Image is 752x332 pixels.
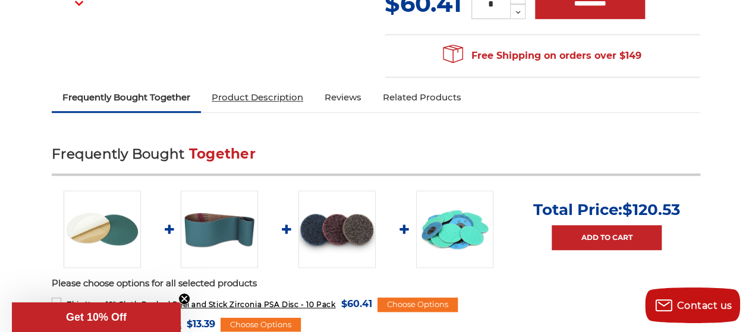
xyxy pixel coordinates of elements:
span: Contact us [677,300,732,311]
div: Choose Options [221,318,301,332]
div: Choose Options [377,298,458,312]
span: 12" Cloth Backed Peel and Stick Zirconia PSA Disc - 10 Pack [67,300,335,309]
span: $13.39 [187,316,215,332]
span: Free Shipping on orders over $149 [443,44,641,68]
button: Close teaser [178,293,190,305]
span: Get 10% Off [66,311,127,323]
span: $120.53 [622,200,680,219]
p: Total Price: [533,200,680,219]
a: Related Products [372,84,472,110]
span: Together [189,146,256,162]
p: Please choose options for all selected products [52,277,700,290]
div: Get 10% OffClose teaser [12,302,181,332]
button: Contact us [645,287,740,323]
a: Reviews [314,84,372,110]
span: $60.41 [341,296,372,312]
a: Frequently Bought Together [52,84,201,110]
a: Product Description [201,84,314,110]
a: Add to Cart [552,225,662,250]
strong: This Item: [67,300,106,309]
img: Zirc Peel and Stick cloth backed PSA discs [64,191,141,268]
span: Frequently Bought [52,146,184,162]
